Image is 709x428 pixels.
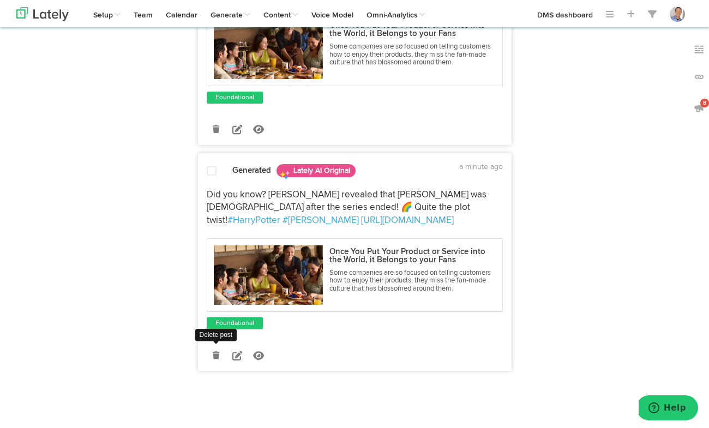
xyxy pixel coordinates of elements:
img: logo_lately_bg_light.svg [16,7,69,21]
iframe: Opens a widget where you can find more information [639,395,698,423]
p: Once You Put Your Product or Service into the World, it Belongs to your Fans [329,248,492,264]
p: Some companies are so focused on telling customers how to enjoy their products, they miss the fan... [329,43,492,67]
img: sparkles.png [279,170,290,180]
a: Foundational [213,318,256,329]
img: announcements_off.svg [694,103,705,113]
a: #[PERSON_NAME] [283,216,359,225]
span: 8 [700,99,709,107]
time: a minute ago [459,163,503,171]
p: Some companies are so focused on telling customers how to enjoy their products, they miss the fan... [329,269,492,293]
a: Foundational [213,92,256,103]
a: #HarryPotter [227,216,280,225]
img: links_off.svg [694,71,705,82]
img: Cracker%20Barrel.jpg [214,245,323,305]
img: Cracker%20Barrel.jpg [214,19,323,79]
a: [URL][DOMAIN_NAME] [361,216,454,225]
div: Delete post [195,329,237,341]
span: Did you know? [PERSON_NAME] revealed that [PERSON_NAME] was [DEMOGRAPHIC_DATA] after the series e... [207,190,489,226]
strong: Generated [232,166,271,174]
img: keywords_off.svg [694,44,705,55]
span: Lately AI Original [277,164,356,177]
p: Once You Put Your Product or Service into the World, it Belongs to your Fans [329,21,492,38]
img: a0ee9d2f9b89b38afa79fc4e78e1f5e9 [670,7,685,22]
